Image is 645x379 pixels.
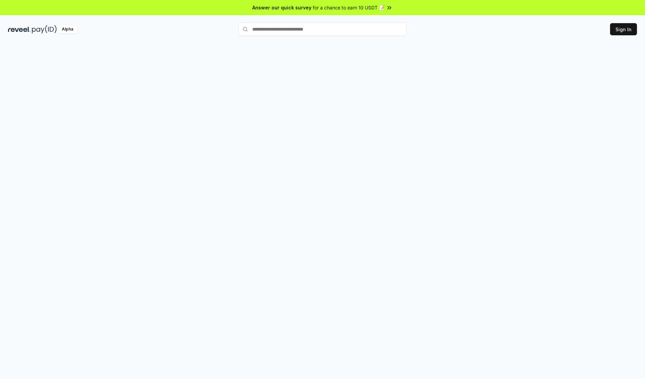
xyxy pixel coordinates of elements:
div: Alpha [58,25,77,34]
span: Answer our quick survey [252,4,311,11]
button: Sign In [610,23,637,35]
img: pay_id [32,25,57,34]
img: reveel_dark [8,25,31,34]
span: for a chance to earn 10 USDT 📝 [313,4,385,11]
